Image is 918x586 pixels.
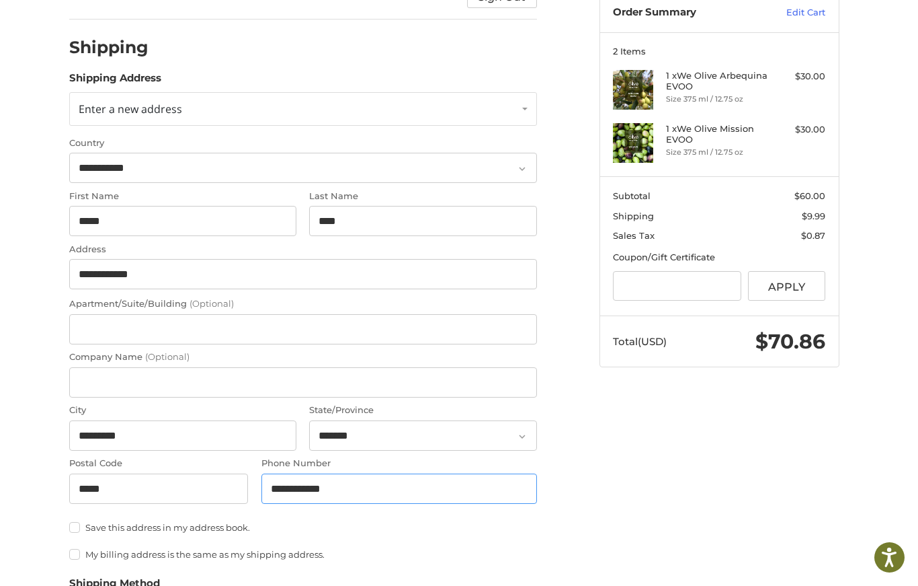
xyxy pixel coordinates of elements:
li: Size 375 ml / 12.75 oz [666,147,769,158]
label: Save this address in my address book. [69,522,537,533]
span: Subtotal [613,190,651,201]
span: $60.00 [794,190,825,201]
a: Edit Cart [757,6,825,20]
li: Size 375 ml / 12.75 oz [666,94,769,105]
label: My billing address is the same as my shipping address. [69,549,537,560]
span: Enter a new address [79,102,182,116]
label: City [69,404,296,417]
small: (Optional) [145,351,190,362]
span: Total (USD) [613,335,667,348]
input: Gift Certificate or Coupon Code [613,271,741,301]
div: Coupon/Gift Certificate [613,251,825,264]
h2: Shipping [69,37,149,58]
label: Last Name [309,190,536,203]
h4: 1 x We Olive Mission EVOO [666,123,769,145]
legend: Shipping Address [69,71,161,92]
div: $30.00 [772,70,825,83]
div: $30.00 [772,123,825,137]
button: Open LiveChat chat widget [155,17,171,34]
span: $0.87 [801,230,825,241]
label: Address [69,243,537,256]
label: First Name [69,190,296,203]
label: State/Province [309,404,536,417]
h4: 1 x We Olive Arbequina EVOO [666,70,769,92]
label: Company Name [69,351,537,364]
label: Postal Code [69,457,249,470]
span: Shipping [613,211,654,221]
small: (Optional) [190,298,234,309]
label: Country [69,137,537,150]
button: Apply [748,271,826,301]
p: We're away right now. Please check back later! [19,20,152,31]
label: Apartment/Suite/Building [69,297,537,311]
span: $70.86 [755,329,825,354]
span: $9.99 [802,211,825,221]
h3: 2 Items [613,46,825,57]
a: Enter or select a different address [69,92,537,126]
h3: Order Summary [613,6,757,20]
span: Sales Tax [613,230,655,241]
label: Phone Number [261,457,537,470]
